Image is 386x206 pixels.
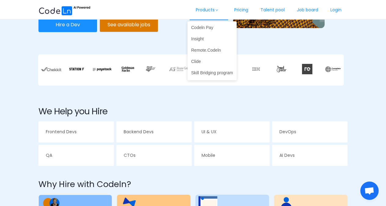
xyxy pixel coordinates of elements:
i: icon: down [215,9,219,12]
img: Paystack.7c8f16c5.webp [92,64,112,74]
span: Backend Devs [124,129,154,135]
img: stationf.7781c04a.png [69,65,84,73]
img: ibm.f019ecc1.webp [252,68,260,71]
img: redata.c317da48.svg [302,64,312,74]
a: Remote.Codeln [188,45,237,55]
a: Backend Devs [116,121,192,142]
img: goldman.0b538e24.svg [122,66,134,72]
img: nibss.883cf671.png [144,65,162,73]
img: razor.decf57ec.webp [169,66,189,72]
a: AI Devs [272,145,348,166]
span: AI Devs [279,152,295,158]
a: DevOps [272,121,348,142]
h2: Why Hire with Codeln? [38,178,347,191]
a: Frontend Devs [38,121,114,142]
span: CTOs [124,152,136,158]
span: QA [46,152,52,158]
span: Mobile [202,152,215,158]
a: Clide [188,57,237,66]
img: ai.87e98a1d.svg [38,5,90,15]
a: Mobile [194,145,270,166]
button: See available jobs [100,17,158,32]
a: Skill Bridging program [188,68,237,78]
span: Frontend Devs [46,129,77,135]
a: CTOs [116,145,192,166]
span: DevOps [279,129,296,135]
a: Codeln Pay [188,23,237,32]
img: 3JiQAAAAAABZABt8ruoJIq32+N62SQO0hFKGtpKBtqUKlH8dAofS56CJ7FppICrj1pHkAOPKAAA= [275,65,288,73]
a: Insight [188,34,237,44]
h2: We Help you Hire [38,106,347,117]
a: UI & UX [194,121,270,142]
img: chekkit.0bccf985.webp [41,67,61,71]
button: Hire a Dev [38,17,97,32]
span: UI & UX [202,129,217,135]
img: xNYAAAAAA= [325,66,340,72]
a: QA [38,145,114,166]
a: Open chat [360,182,379,200]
